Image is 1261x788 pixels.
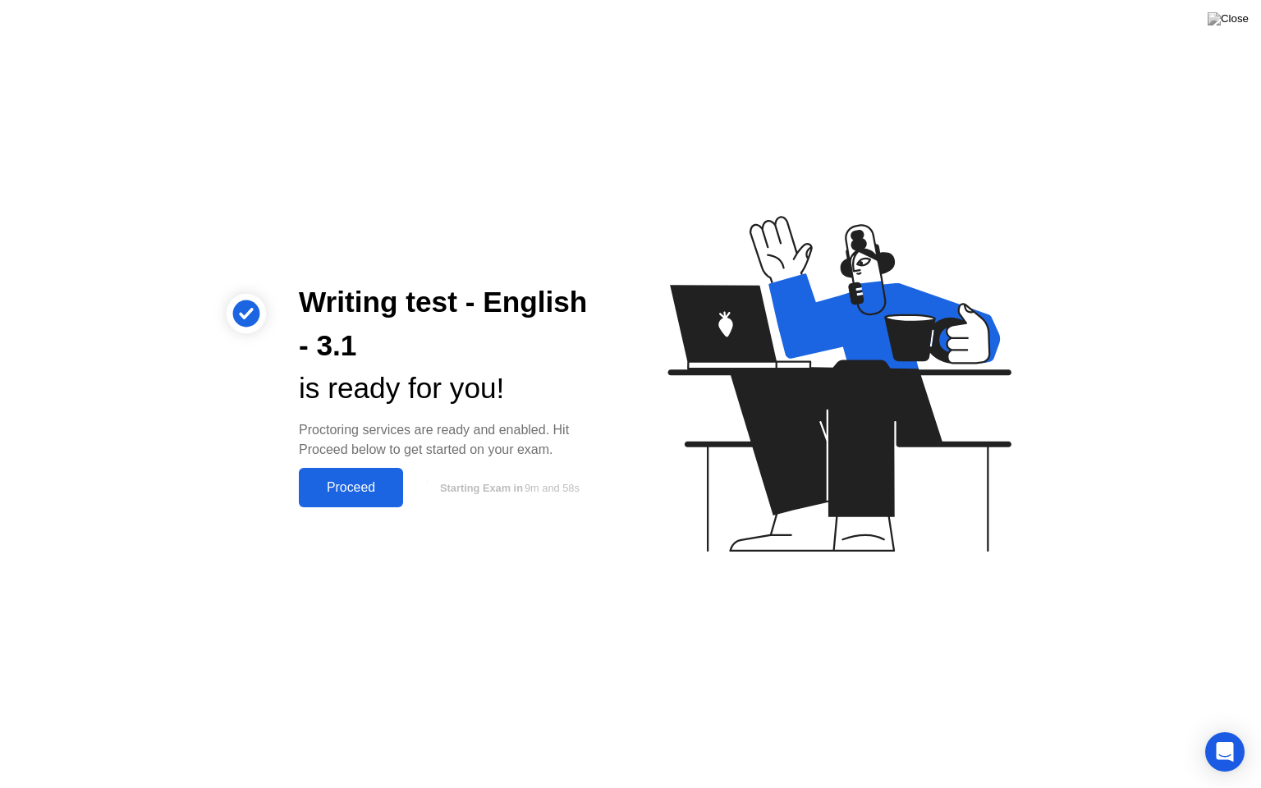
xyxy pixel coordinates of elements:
div: Proctoring services are ready and enabled. Hit Proceed below to get started on your exam. [299,420,604,460]
img: Close [1208,12,1249,25]
div: Writing test - English - 3.1 [299,281,604,368]
span: 9m and 58s [525,482,580,494]
div: is ready for you! [299,367,604,410]
button: Starting Exam in9m and 58s [411,472,604,503]
div: Proceed [304,480,398,495]
button: Proceed [299,468,403,507]
div: Open Intercom Messenger [1205,732,1245,772]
